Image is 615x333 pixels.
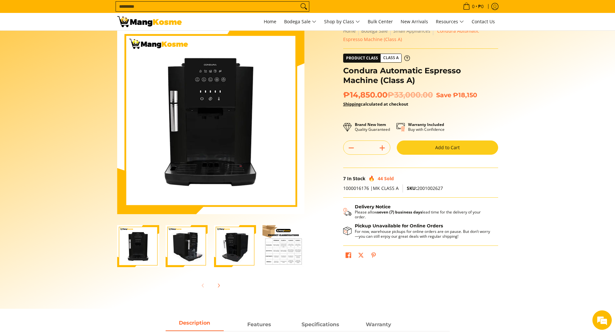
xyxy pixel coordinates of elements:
[378,175,383,182] span: 44
[321,13,363,30] a: Shop by Class
[343,175,346,182] span: 7
[355,229,492,239] p: For now, warehouse pickups for online orders are on pause. But don’t worry—you can still enjoy ou...
[381,54,401,62] span: Class A
[324,18,360,26] span: Shop by Class
[355,122,390,132] p: Quality Guaranteed
[471,4,476,9] span: 0
[401,18,428,25] span: New Arrivals
[461,3,486,10] span: •
[343,66,498,85] h1: Condura Automatic Espresso Machine (Class A)
[355,223,443,229] strong: Pickup Unavailable for Online Orders
[302,321,339,328] strong: Specifications
[377,209,422,215] strong: seven (7) business days
[106,3,121,19] div: Minimize live chat window
[408,122,445,132] p: Buy with Confidence
[343,185,399,191] span: 1000016176 |MK CLASS A
[397,13,431,30] a: New Arrivals
[393,28,430,34] a: Small Appliances
[356,251,365,262] a: Post on X
[247,321,271,328] strong: Features
[343,204,492,220] button: Shipping & Delivery
[368,18,393,25] span: Bulk Center
[407,185,417,191] span: SKU:
[453,91,477,99] span: ₱18,150
[472,18,495,25] span: Contact Us
[477,4,485,9] span: ₱0
[361,28,388,34] a: Bodega Sale
[117,27,304,214] img: Condura Automatic Espresso Machine (Class A)
[355,204,391,210] strong: Delivery Notice
[343,54,381,62] span: Product Class
[387,90,433,100] del: ₱33,000.00
[343,27,498,44] nav: Breadcrumbs
[261,13,280,30] a: Home
[407,185,443,191] span: 2001002627
[3,176,123,199] textarea: Type your message and hit 'Enter'
[355,122,386,127] strong: Brand New Item
[264,18,276,25] span: Home
[117,16,182,27] img: Condura Automatic Espresso Machine - Pamasko Sale l Mang Kosme
[343,28,356,34] a: Home
[397,140,498,155] button: Add to Cart
[436,18,464,26] span: Resources
[384,175,394,182] span: Sold
[433,13,467,30] a: Resources
[350,319,408,331] a: Description 3
[369,251,378,262] a: Pin on Pinterest
[211,278,226,293] button: Next
[347,175,365,182] span: In Stock
[343,90,433,100] span: ₱14,850.00
[292,319,350,331] a: Description 2
[343,143,359,153] button: Subtract
[374,143,390,153] button: Add
[281,13,320,30] a: Bodega Sale
[284,18,316,26] span: Bodega Sale
[188,13,498,30] nav: Main Menu
[364,13,396,30] a: Bulk Center
[350,319,408,330] span: Warranty
[408,122,444,127] strong: Warranty Included
[343,28,479,42] span: Condura Automatic Espresso Machine (Class A)
[343,54,410,63] a: Product Class Class A
[37,81,89,147] span: We're online!
[343,101,361,107] a: Shipping
[468,13,498,30] a: Contact Us
[344,251,353,262] a: Share on Facebook
[436,91,451,99] span: Save
[355,210,492,219] p: Please allow lead time for the delivery of your order.
[166,319,224,330] span: Description
[214,225,256,267] img: Condura Automatic Espresso Machine (Class A)-3
[117,225,159,267] img: Condura Automatic Espresso Machine (Class A)-1
[230,319,288,331] a: Description 1
[34,36,108,45] div: Chat with us now
[299,2,309,11] button: Search
[166,319,224,331] a: Description
[343,101,408,107] strong: calculated at checkout
[262,225,304,267] img: Condura Automatic Espresso Machine (Class A)-4
[166,225,208,267] img: Condura Automatic Espresso Machine (Class A)-2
